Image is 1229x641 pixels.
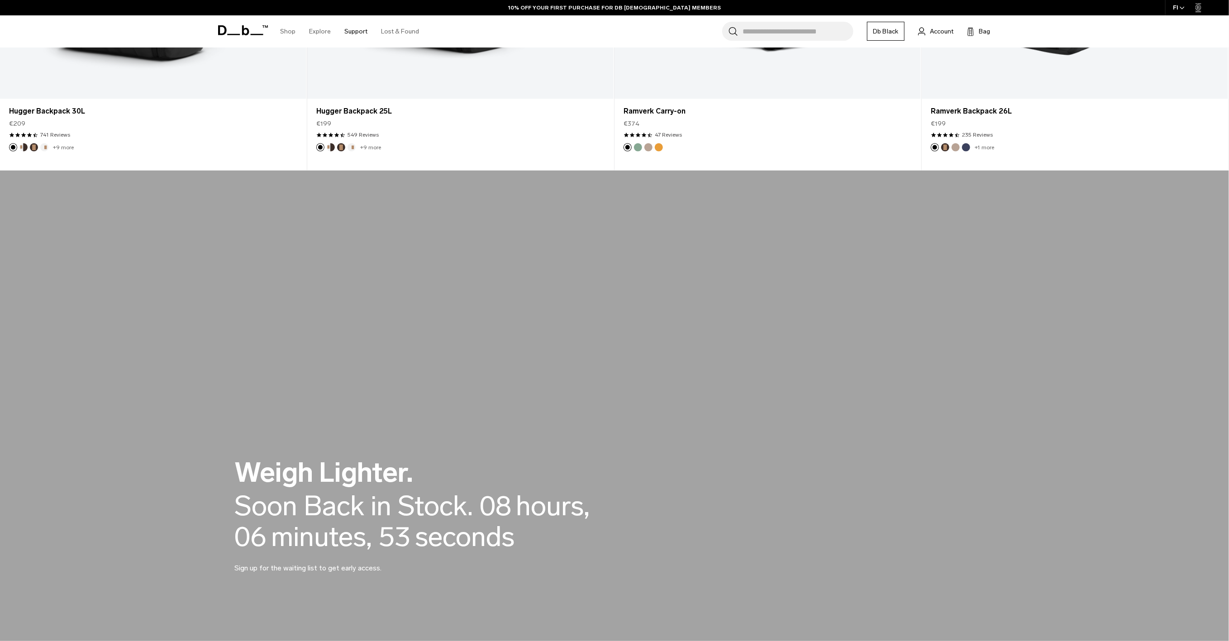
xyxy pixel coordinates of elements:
span: Bag [979,27,990,36]
span: Account [930,27,953,36]
button: Espresso [941,143,949,152]
span: €199 [931,119,946,128]
a: 10% OFF YOUR FIRST PURCHASE FOR DB [DEMOGRAPHIC_DATA] MEMBERS [508,4,721,12]
span: 53 [379,522,410,552]
a: +1 more [975,144,994,151]
button: Cappuccino [19,143,28,152]
a: Ramverk Backpack 26L [931,106,1219,117]
button: Black Out [9,143,17,152]
span: 06 [234,522,267,552]
button: Oatmilk [348,143,356,152]
span: minutes [271,522,372,552]
button: Black Out [931,143,939,152]
button: Parhelion Orange [655,143,663,152]
a: Db Black [867,22,905,41]
a: Shop [280,15,295,47]
a: 549 reviews [348,131,379,139]
a: 235 reviews [962,131,993,139]
span: hours, [516,491,590,522]
button: Fogbow Beige [952,143,960,152]
button: Cappuccino [327,143,335,152]
a: Ramverk Carry-on [624,106,912,117]
nav: Main Navigation [273,15,426,47]
a: 741 reviews [40,131,70,139]
button: Oatmilk [40,143,48,152]
button: Fogbow Beige [644,143,653,152]
a: +9 more [53,144,74,151]
div: Soon Back in Stock. [234,491,473,522]
button: Blue Hour [962,143,970,152]
button: Espresso [30,143,38,152]
button: Black Out [316,143,324,152]
a: Lost & Found [381,15,419,47]
p: Sign up for the waiting list to get early access. [234,552,452,574]
a: Account [918,26,953,37]
button: Bag [967,26,990,37]
button: Black Out [624,143,632,152]
span: €209 [9,119,25,128]
a: Support [344,15,367,47]
h2: Weigh Lighter. [234,459,642,487]
a: Explore [309,15,331,47]
span: €374 [624,119,639,128]
button: Espresso [337,143,345,152]
span: , [366,521,372,554]
button: Green Ray [634,143,642,152]
a: 47 reviews [655,131,682,139]
span: €199 [316,119,331,128]
a: Hugger Backpack 30L [9,106,297,117]
a: Hugger Backpack 25L [316,106,605,117]
span: 08 [480,491,511,522]
a: +9 more [360,144,381,151]
span: seconds [415,522,514,552]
